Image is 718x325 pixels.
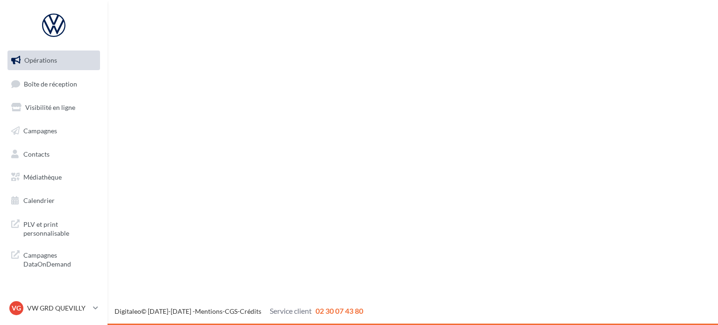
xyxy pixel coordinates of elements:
[24,56,57,64] span: Opérations
[27,303,89,313] p: VW GRD QUEVILLY
[7,299,100,317] a: VG VW GRD QUEVILLY
[23,150,50,158] span: Contacts
[115,307,363,315] span: © [DATE]-[DATE] - - -
[23,127,57,135] span: Campagnes
[6,245,102,273] a: Campagnes DataOnDemand
[24,79,77,87] span: Boîte de réception
[6,214,102,242] a: PLV et print personnalisable
[225,307,237,315] a: CGS
[12,303,21,313] span: VG
[23,173,62,181] span: Médiathèque
[23,196,55,204] span: Calendrier
[270,306,312,315] span: Service client
[316,306,363,315] span: 02 30 07 43 80
[6,191,102,210] a: Calendrier
[23,218,96,238] span: PLV et print personnalisable
[6,167,102,187] a: Médiathèque
[115,307,141,315] a: Digitaleo
[6,121,102,141] a: Campagnes
[6,98,102,117] a: Visibilité en ligne
[6,51,102,70] a: Opérations
[23,249,96,269] span: Campagnes DataOnDemand
[240,307,261,315] a: Crédits
[195,307,223,315] a: Mentions
[25,103,75,111] span: Visibilité en ligne
[6,144,102,164] a: Contacts
[6,74,102,94] a: Boîte de réception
